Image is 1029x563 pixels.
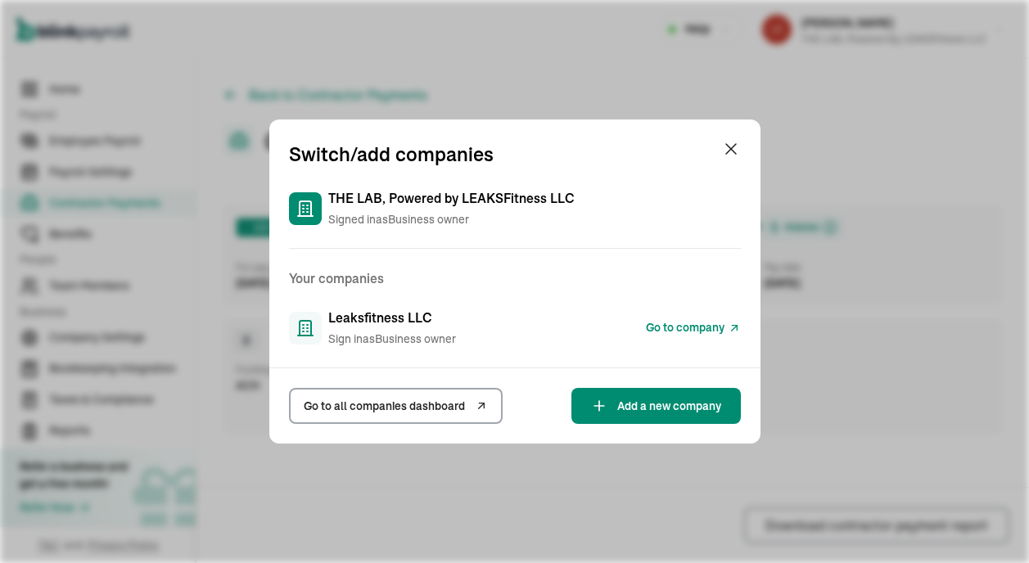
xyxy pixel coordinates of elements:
[617,398,721,415] span: Add a new company
[289,139,494,169] h1: Switch/add companies
[328,188,574,208] span: THE LAB, Powered by LEAKSFitness LLC
[328,308,431,327] span: Leaksfitness LLC
[289,268,741,288] h2: Your companies
[289,388,503,424] a: Go to all companies dashboard
[304,398,465,415] span: Go to all companies dashboard
[646,319,724,336] span: Go to company
[328,331,456,348] span: Sign in as Business owner
[571,388,741,424] button: Add a new company
[328,211,574,228] span: Signed in as Business owner
[646,318,741,338] a: Go to company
